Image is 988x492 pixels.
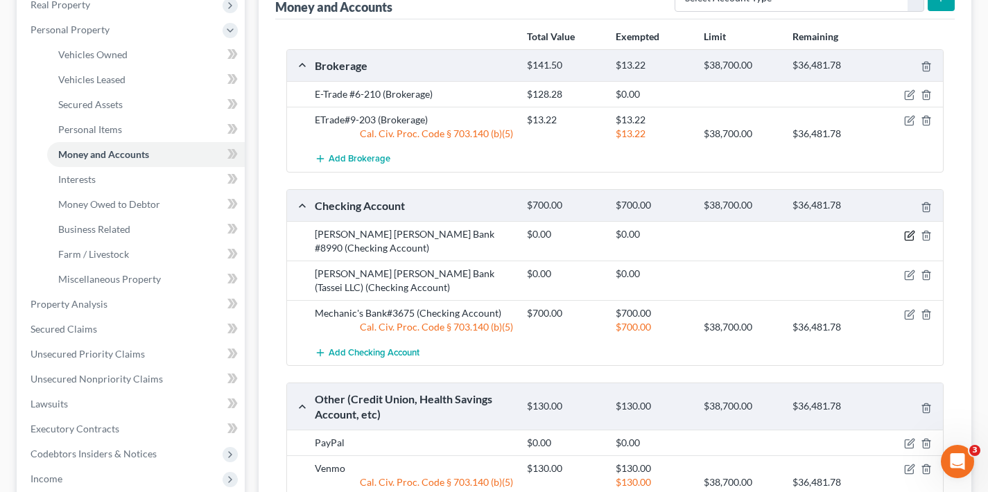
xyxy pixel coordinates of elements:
div: PayPal [308,436,520,450]
div: $700.00 [520,306,608,320]
div: Checking Account [308,198,520,213]
span: Unsecured Priority Claims [31,348,145,360]
div: $141.50 [520,59,608,72]
div: $130.00 [609,400,697,413]
div: $700.00 [520,199,608,212]
div: $38,700.00 [697,320,785,334]
button: Add Brokerage [315,146,390,172]
span: Income [31,473,62,484]
div: $38,700.00 [697,199,785,212]
div: $36,481.78 [786,320,874,334]
span: Unsecured Nonpriority Claims [31,373,163,385]
strong: Limit [704,30,726,42]
span: Personal Items [58,123,122,135]
strong: Exempted [616,30,659,42]
strong: Remaining [792,30,838,42]
a: Interests [47,167,245,192]
div: $13.22 [520,113,608,127]
div: Brokerage [308,58,520,73]
iframe: Intercom live chat [941,445,974,478]
div: $36,481.78 [786,199,874,212]
span: Money Owed to Debtor [58,198,160,210]
div: $36,481.78 [786,59,874,72]
span: Interests [58,173,96,185]
button: Add Checking Account [315,340,419,365]
span: Add Brokerage [329,154,390,165]
div: $13.22 [609,127,697,141]
strong: Total Value [527,30,575,42]
div: Venmo [308,462,520,475]
div: $0.00 [520,267,608,281]
span: Executory Contracts [31,423,119,434]
span: Secured Assets [58,98,123,110]
div: $130.00 [609,462,697,475]
span: Secured Claims [31,323,97,335]
a: Executory Contracts [19,416,245,441]
a: Vehicles Leased [47,67,245,92]
span: Personal Property [31,24,110,35]
span: Farm / Livestock [58,248,129,260]
div: $0.00 [609,436,697,450]
div: $700.00 [609,199,697,212]
div: ETrade#9-203 (Brokerage) [308,113,520,127]
a: Secured Claims [19,317,245,342]
div: Cal. Civ. Proc. Code § 703.140 (b)(5) [308,475,520,489]
div: Cal. Civ. Proc. Code § 703.140 (b)(5) [308,320,520,334]
div: $0.00 [520,227,608,241]
div: $700.00 [609,306,697,320]
div: $38,700.00 [697,127,785,141]
a: Property Analysis [19,292,245,317]
div: $0.00 [520,436,608,450]
span: Add Checking Account [329,347,419,358]
span: 3 [969,445,980,456]
div: $38,700.00 [697,475,785,489]
div: $700.00 [609,320,697,334]
a: Business Related [47,217,245,242]
div: $0.00 [609,87,697,101]
div: E-Trade #6-210 (Brokerage) [308,87,520,101]
div: $0.00 [609,227,697,241]
div: [PERSON_NAME] [PERSON_NAME] Bank #8990 (Checking Account) [308,227,520,255]
div: $128.28 [520,87,608,101]
div: [PERSON_NAME] [PERSON_NAME] Bank (Tassei LLC) (Checking Account) [308,267,520,295]
a: Money Owed to Debtor [47,192,245,217]
div: Cal. Civ. Proc. Code § 703.140 (b)(5) [308,127,520,141]
div: $36,481.78 [786,400,874,413]
div: $38,700.00 [697,400,785,413]
div: $130.00 [520,462,608,475]
a: Vehicles Owned [47,42,245,67]
span: Codebtors Insiders & Notices [31,448,157,459]
div: $38,700.00 [697,59,785,72]
div: $130.00 [520,400,608,413]
a: Lawsuits [19,392,245,416]
span: Money and Accounts [58,148,149,160]
div: $36,481.78 [786,127,874,141]
div: Other (Credit Union, Health Savings Account, etc) [308,392,520,421]
a: Personal Items [47,117,245,142]
span: Property Analysis [31,298,107,310]
div: $13.22 [609,59,697,72]
span: Vehicles Owned [58,49,128,60]
div: $0.00 [609,267,697,281]
a: Unsecured Nonpriority Claims [19,367,245,392]
div: $36,481.78 [786,475,874,489]
a: Farm / Livestock [47,242,245,267]
a: Secured Assets [47,92,245,117]
span: Lawsuits [31,398,68,410]
div: Mechanic's Bank#3675 (Checking Account) [308,306,520,320]
a: Miscellaneous Property [47,267,245,292]
a: Unsecured Priority Claims [19,342,245,367]
a: Money and Accounts [47,142,245,167]
span: Miscellaneous Property [58,273,161,285]
div: $13.22 [609,113,697,127]
div: $130.00 [609,475,697,489]
span: Vehicles Leased [58,73,125,85]
span: Business Related [58,223,130,235]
